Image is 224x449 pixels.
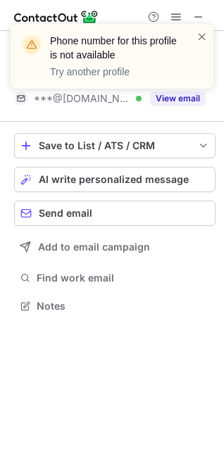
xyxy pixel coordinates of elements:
span: Add to email campaign [38,241,150,253]
button: Find work email [14,268,216,288]
img: ContactOut v5.3.10 [14,8,99,25]
span: Send email [39,208,92,219]
p: Try another profile [50,65,180,79]
span: AI write personalized message [39,174,189,185]
span: Find work email [37,272,210,284]
header: Phone number for this profile is not available [50,34,180,62]
button: Add to email campaign [14,234,216,260]
button: save-profile-one-click [14,133,216,158]
button: AI write personalized message [14,167,216,192]
button: Notes [14,296,216,316]
button: Send email [14,201,216,226]
span: Notes [37,300,210,312]
img: warning [20,34,43,56]
div: Save to List / ATS / CRM [39,140,191,151]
